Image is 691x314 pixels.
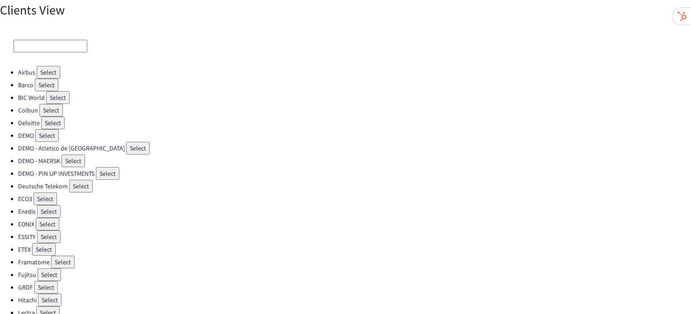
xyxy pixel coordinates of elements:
[646,271,691,314] iframe: Chat Widget
[18,129,691,142] li: DEMO
[32,243,56,256] button: Select
[96,167,119,180] button: Select
[39,104,63,117] button: Select
[35,79,58,91] button: Select
[126,142,150,155] button: Select
[18,155,691,167] li: DEMO - MAERSK
[38,268,61,281] button: Select
[46,91,70,104] button: Select
[37,205,61,218] button: Select
[18,268,691,281] li: Fujitsu
[18,243,691,256] li: ETEX
[18,192,691,205] li: ECO3
[18,104,691,117] li: Colbun
[69,180,93,192] button: Select
[18,91,691,104] li: BIC World
[37,230,61,243] button: Select
[18,117,691,129] li: Deloitte
[18,256,691,268] li: Framatome
[34,281,58,294] button: Select
[18,79,691,91] li: Barco
[18,142,691,155] li: DEMO - Atletico de [GEOGRAPHIC_DATA]
[37,66,60,79] button: Select
[18,230,691,243] li: ESSITY
[41,117,65,129] button: Select
[38,294,62,306] button: Select
[18,218,691,230] li: EONIX
[18,205,691,218] li: Enedis
[36,218,59,230] button: Select
[18,281,691,294] li: GRDF
[18,167,691,180] li: DEMO - PIN UP INVESTMENTS
[62,155,85,167] button: Select
[51,256,75,268] button: Select
[18,294,691,306] li: Hitachi
[18,180,691,192] li: Deutsche Telekom
[33,192,57,205] button: Select
[35,129,59,142] button: Select
[18,66,691,79] li: Airbus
